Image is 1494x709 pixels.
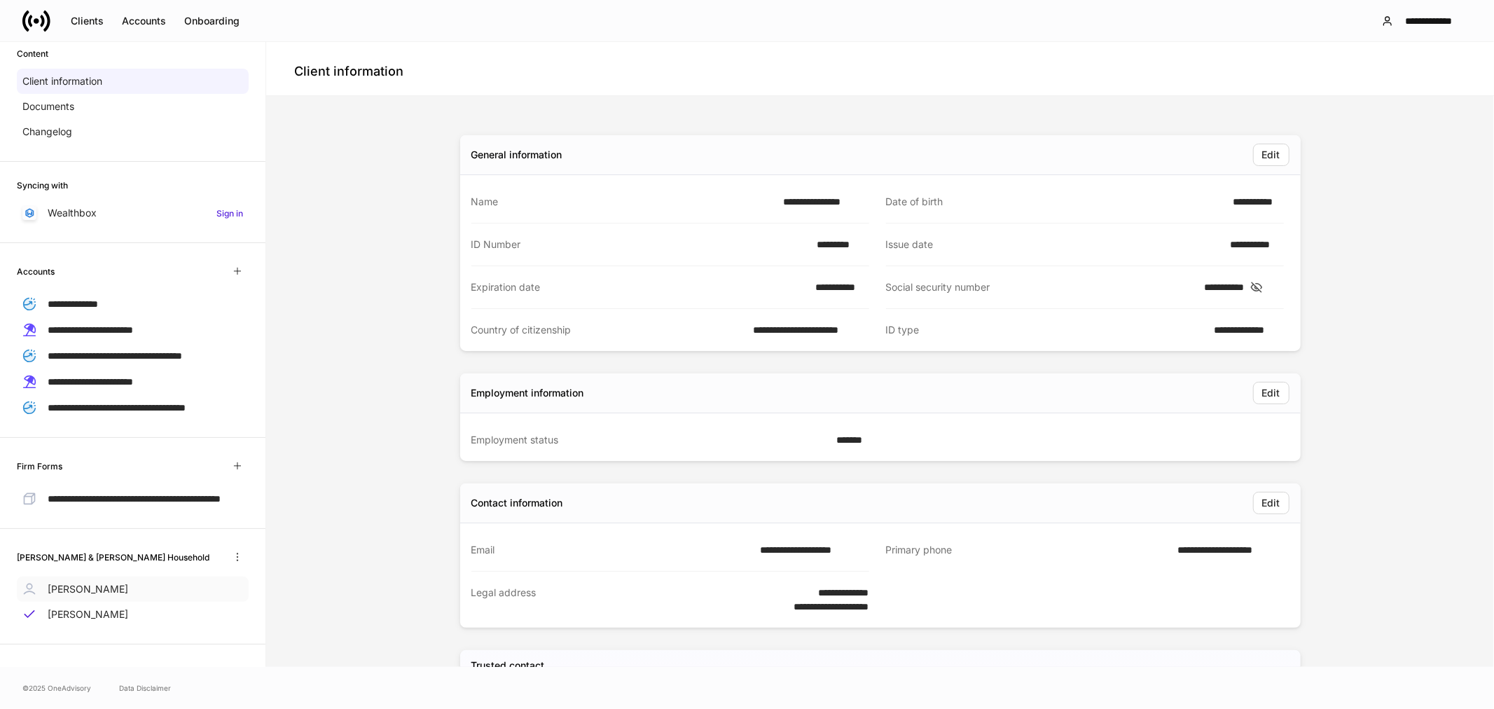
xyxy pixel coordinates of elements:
[1262,148,1280,162] div: Edit
[22,99,74,113] p: Documents
[22,74,102,88] p: Client information
[471,586,756,614] div: Legal address
[122,14,166,28] div: Accounts
[471,195,775,209] div: Name
[22,125,72,139] p: Changelog
[1253,492,1289,514] button: Edit
[471,386,584,400] div: Employment information
[886,238,1222,252] div: Issue date
[1262,496,1280,510] div: Edit
[886,323,1206,337] div: ID type
[113,10,175,32] button: Accounts
[471,280,808,294] div: Expiration date
[48,607,128,621] p: [PERSON_NAME]
[17,577,249,602] a: [PERSON_NAME]
[886,543,1170,558] div: Primary phone
[17,47,48,60] h6: Content
[17,179,68,192] h6: Syncing with
[886,280,1196,294] div: Social security number
[471,543,752,557] div: Email
[17,602,249,627] a: [PERSON_NAME]
[184,14,240,28] div: Onboarding
[71,14,104,28] div: Clients
[119,682,171,694] a: Data Disclaimer
[48,206,97,220] p: Wealthbox
[471,238,809,252] div: ID Number
[294,63,403,80] h4: Client information
[17,265,55,278] h6: Accounts
[471,659,545,673] h5: Trusted contact
[175,10,249,32] button: Onboarding
[17,551,209,564] h6: [PERSON_NAME] & [PERSON_NAME] Household
[22,682,91,694] span: © 2025 OneAdvisory
[471,496,563,510] div: Contact information
[1253,382,1289,404] button: Edit
[17,200,249,226] a: WealthboxSign in
[17,94,249,119] a: Documents
[216,207,243,220] h6: Sign in
[471,148,562,162] div: General information
[62,10,113,32] button: Clients
[17,460,62,473] h6: Firm Forms
[886,195,1225,209] div: Date of birth
[471,433,828,447] div: Employment status
[17,119,249,144] a: Changelog
[1253,144,1289,166] button: Edit
[17,69,249,94] a: Client information
[471,323,745,337] div: Country of citizenship
[1262,386,1280,400] div: Edit
[48,582,128,596] p: [PERSON_NAME]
